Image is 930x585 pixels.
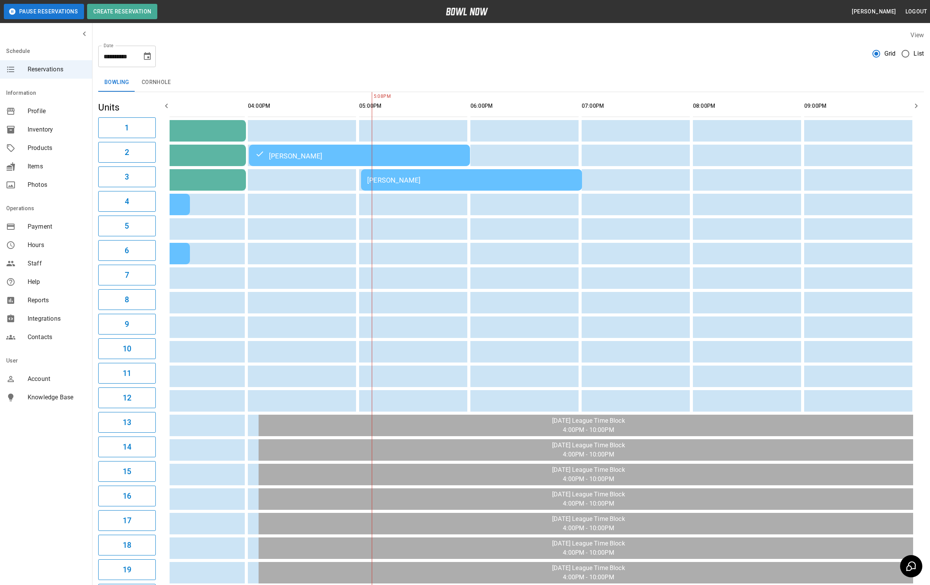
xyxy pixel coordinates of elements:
span: Payment [28,222,86,231]
button: 2 [98,142,156,163]
h6: 8 [125,293,129,306]
button: 10 [98,338,156,359]
h6: 18 [123,539,131,551]
h5: Units [98,101,156,114]
span: Knowledge Base [28,393,86,402]
h6: 4 [125,195,129,208]
h6: 10 [123,343,131,355]
h6: 3 [125,171,129,183]
h6: 16 [123,490,131,502]
span: 5:08PM [372,93,374,101]
span: Items [28,162,86,171]
h6: 14 [123,441,131,453]
span: Help [28,277,86,287]
label: View [910,31,924,39]
h6: 13 [123,416,131,428]
button: 18 [98,535,156,555]
button: Logout [902,5,930,19]
span: List [914,49,924,58]
h6: 12 [123,392,131,404]
button: 13 [98,412,156,433]
span: Reservations [28,65,86,74]
span: Grid [884,49,896,58]
h6: 6 [125,244,129,257]
button: 11 [98,363,156,384]
button: Create Reservation [87,4,157,19]
div: inventory tabs [98,73,924,92]
h6: 15 [123,465,131,478]
h6: 11 [123,367,131,379]
button: 4 [98,191,156,212]
h6: 2 [125,146,129,158]
button: 9 [98,314,156,335]
div: [PERSON_NAME] [367,176,576,184]
span: Reports [28,296,86,305]
span: Contacts [28,333,86,342]
button: 15 [98,461,156,482]
button: Pause Reservations [4,4,84,19]
button: 14 [98,437,156,457]
button: 8 [98,289,156,310]
span: Integrations [28,314,86,323]
button: [PERSON_NAME] [849,5,899,19]
button: 12 [98,387,156,408]
button: Choose date, selected date is Sep 21, 2025 [140,49,155,64]
span: Photos [28,180,86,190]
img: logo [446,8,488,15]
span: Staff [28,259,86,268]
h6: 7 [125,269,129,281]
h6: 17 [123,514,131,527]
button: 5 [98,216,156,236]
h6: 5 [125,220,129,232]
h6: 9 [125,318,129,330]
span: Hours [28,241,86,250]
h6: 19 [123,564,131,576]
button: 6 [98,240,156,261]
div: [PERSON_NAME] [255,151,464,160]
span: Profile [28,107,86,116]
button: Bowling [98,73,135,92]
button: 17 [98,510,156,531]
button: Cornhole [135,73,177,92]
button: 7 [98,265,156,285]
button: 1 [98,117,156,138]
h6: 1 [125,122,129,134]
span: Inventory [28,125,86,134]
button: 16 [98,486,156,506]
button: 3 [98,166,156,187]
span: Products [28,143,86,153]
span: Account [28,374,86,384]
button: 19 [98,559,156,580]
